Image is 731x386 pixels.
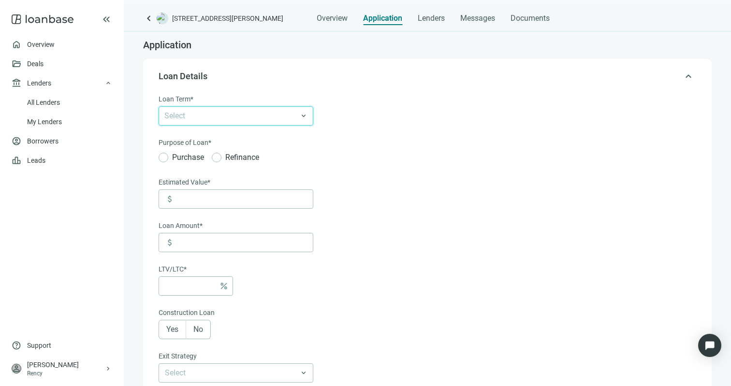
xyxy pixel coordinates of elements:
span: percent [219,281,229,291]
span: Messages [460,14,495,23]
span: help [12,341,21,350]
span: Lenders [418,14,445,23]
span: attach_money [165,238,175,247]
span: Exit Strategy [159,351,197,361]
span: person [12,364,21,373]
span: Application [143,39,191,51]
img: deal-logo [157,13,168,24]
span: Refinance [221,151,263,163]
span: keyboard_arrow_up [104,79,112,87]
span: No [193,325,203,334]
span: LTV/LTC* [159,264,187,274]
div: Rency [27,370,104,377]
span: Purpose of Loan* [159,137,211,148]
span: Purchase [168,151,208,163]
span: attach_money [165,194,175,204]
span: Loan Term* [159,94,193,104]
span: Loan Details [159,71,207,81]
span: Overview [317,14,348,23]
a: Leads [27,157,45,164]
span: Loan Amount* [159,220,203,231]
a: Deals [27,60,44,68]
span: Construction Loan [159,307,215,318]
a: keyboard_arrow_left [143,13,155,24]
a: Overview [27,41,55,48]
span: account_balance [12,78,21,88]
div: [PERSON_NAME] [27,360,104,370]
span: Application [363,14,402,23]
a: My Lenders [27,118,62,126]
a: Borrowers [27,137,58,145]
span: Yes [166,325,178,334]
button: keyboard_double_arrow_left [101,14,112,25]
a: All Lenders [27,99,60,106]
div: Open Intercom Messenger [698,334,721,357]
span: Estimated Value* [159,177,210,187]
span: keyboard_arrow_right [104,365,112,372]
span: Support [27,341,51,350]
span: [STREET_ADDRESS][PERSON_NAME] [172,14,283,23]
span: Lenders [27,73,51,93]
span: Documents [511,14,550,23]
